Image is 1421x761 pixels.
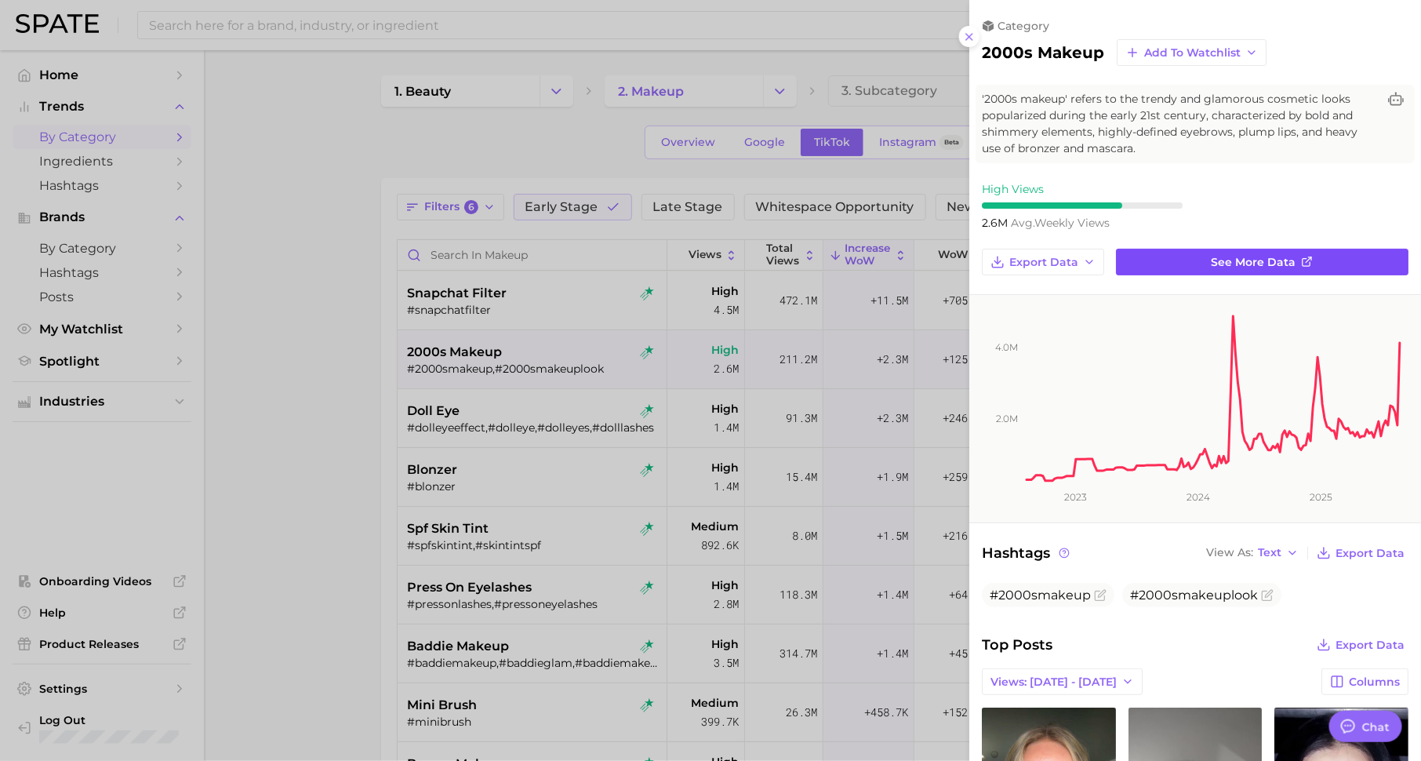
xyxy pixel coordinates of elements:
[1336,547,1405,560] span: Export Data
[1011,216,1110,230] span: weekly views
[982,43,1104,62] h2: 2000s makeup
[1313,634,1408,656] button: Export Data
[998,19,1049,33] span: category
[982,668,1143,695] button: Views: [DATE] - [DATE]
[1261,589,1274,602] button: Flag as miscategorized or irrelevant
[1094,589,1107,602] button: Flag as miscategorized or irrelevant
[982,634,1052,656] span: Top Posts
[1206,548,1253,557] span: View As
[1117,39,1267,66] button: Add to Watchlist
[1064,491,1087,503] tspan: 2023
[1011,216,1034,230] abbr: average
[1116,249,1408,275] a: See more data
[1258,548,1281,557] span: Text
[1187,491,1210,503] tspan: 2024
[1321,668,1408,695] button: Columns
[1212,256,1296,269] span: See more data
[1202,543,1303,563] button: View AsText
[995,341,1018,353] tspan: 4.0m
[1009,256,1078,269] span: Export Data
[1349,675,1400,689] span: Columns
[990,588,1091,603] span: #2000smakeup
[982,216,1011,230] span: 2.6m
[990,675,1117,689] span: Views: [DATE] - [DATE]
[1310,491,1332,503] tspan: 2025
[982,202,1183,209] div: 7 / 10
[982,182,1183,196] div: High Views
[982,249,1104,275] button: Export Data
[982,542,1072,564] span: Hashtags
[1313,542,1408,564] button: Export Data
[1336,639,1405,652] span: Export Data
[996,413,1018,424] tspan: 2.0m
[1130,588,1258,603] span: #2000smakeuplook
[982,91,1377,157] span: '2000s makeup' refers to the trendy and glamorous cosmetic looks popularized during the early 21s...
[1144,46,1241,60] span: Add to Watchlist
